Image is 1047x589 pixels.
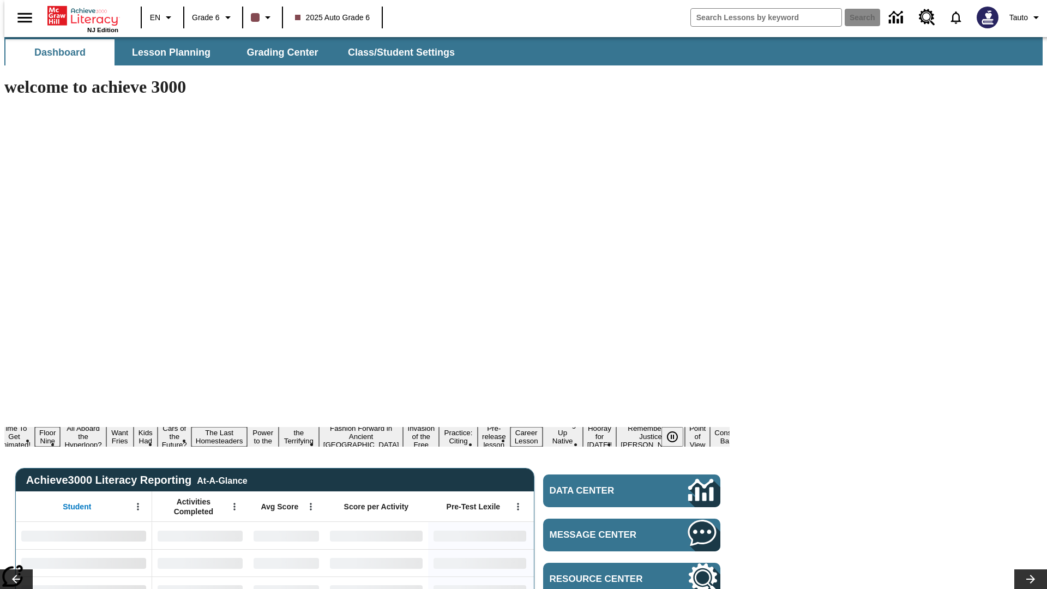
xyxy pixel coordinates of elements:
span: Data Center [550,485,652,496]
span: Resource Center [550,574,655,585]
div: Pause [661,427,694,447]
button: Slide 11 The Invasion of the Free CD [403,414,439,459]
span: Tauto [1009,12,1028,23]
a: Message Center [543,519,720,551]
button: Profile/Settings [1005,8,1047,27]
button: Slide 7 The Last Homesteaders [191,427,248,447]
button: Slide 16 Hooray for Constitution Day! [583,423,617,450]
a: Resource Center, Will open in new tab [912,3,942,32]
a: Home [47,5,118,27]
div: No Data, [248,549,324,576]
div: No Data, [248,522,324,549]
input: search field [691,9,841,26]
button: Open Menu [130,498,146,515]
span: NJ Edition [87,27,118,33]
div: SubNavbar [4,37,1043,65]
button: Slide 4 Do You Want Fries With That? [106,411,134,463]
button: Slide 10 Fashion Forward in Ancient Rome [319,423,404,450]
button: Open Menu [226,498,243,515]
button: Grade: Grade 6, Select a grade [188,8,239,27]
button: Slide 13 Pre-release lesson [478,423,510,450]
button: Open Menu [510,498,526,515]
span: EN [150,12,160,23]
a: Data Center [543,474,720,507]
span: Lesson Planning [132,46,210,59]
button: Grading Center [228,39,337,65]
span: Achieve3000 Literacy Reporting [26,474,248,486]
div: At-A-Glance [197,474,247,486]
button: Slide 3 All Aboard the Hyperloop? [60,423,106,450]
span: Class/Student Settings [348,46,455,59]
button: Open side menu [9,2,41,34]
button: Dashboard [5,39,115,65]
div: Home [47,4,118,33]
button: Slide 8 Solar Power to the People [247,419,279,455]
button: Slide 9 Attack of the Terrifying Tomatoes [279,419,319,455]
button: Slide 15 Cooking Up Native Traditions [543,419,583,455]
span: 2025 Auto Grade 6 [295,12,370,23]
img: Avatar [977,7,998,28]
button: Pause [661,427,683,447]
span: Message Center [550,530,655,540]
span: Activities Completed [158,497,230,516]
span: Grade 6 [192,12,220,23]
h1: welcome to achieve 3000 [4,77,730,97]
button: Slide 18 Point of View [685,423,710,450]
button: Slide 2 Floor Nine [35,427,60,447]
button: Open Menu [303,498,319,515]
button: Slide 14 Career Lesson [510,427,543,447]
span: Student [63,502,91,512]
button: Slide 6 Cars of the Future? [158,423,191,450]
button: Slide 5 Dirty Jobs Kids Had To Do [134,411,158,463]
button: Select a new avatar [970,3,1005,32]
button: Slide 12 Mixed Practice: Citing Evidence [439,419,478,455]
button: Lesson Planning [117,39,226,65]
span: Dashboard [34,46,86,59]
span: Grading Center [246,46,318,59]
button: Language: EN, Select a language [145,8,180,27]
div: No Data, [152,522,248,549]
button: Class color is dark brown. Change class color [246,8,279,27]
button: Slide 19 The Constitution's Balancing Act [710,419,762,455]
button: Class/Student Settings [339,39,464,65]
button: Slide 17 Remembering Justice O'Connor [616,423,685,450]
div: No Data, [152,549,248,576]
span: Pre-Test Lexile [447,502,501,512]
span: Score per Activity [344,502,409,512]
span: Avg Score [261,502,298,512]
div: SubNavbar [4,39,465,65]
a: Notifications [942,3,970,32]
button: Lesson carousel, Next [1014,569,1047,589]
a: Data Center [882,3,912,33]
